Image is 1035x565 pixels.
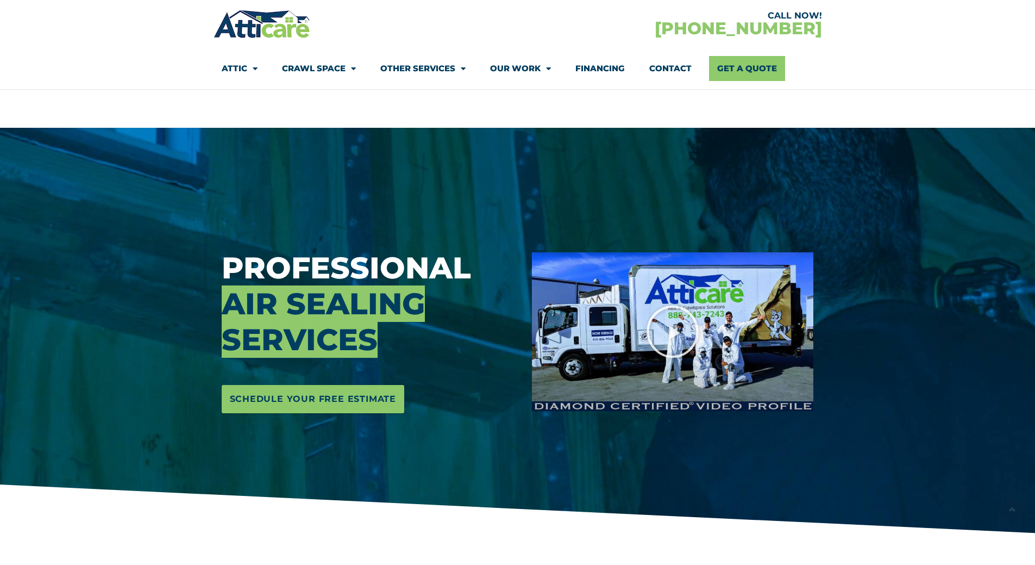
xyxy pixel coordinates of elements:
a: Crawl Space [282,56,356,81]
a: Other Services [380,56,466,81]
a: Our Work [490,56,551,81]
div: Play Video [645,305,700,359]
a: Attic [222,56,258,81]
nav: Menu [222,56,814,81]
div: CALL NOW! [518,11,822,20]
a: Financing [575,56,625,81]
span: Schedule Your Free Estimate [230,390,397,408]
h3: Professional [222,250,516,358]
a: Schedule Your Free Estimate [222,385,405,413]
span: Air Sealing Services [222,285,425,358]
a: Get A Quote [709,56,785,81]
a: Contact [649,56,692,81]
